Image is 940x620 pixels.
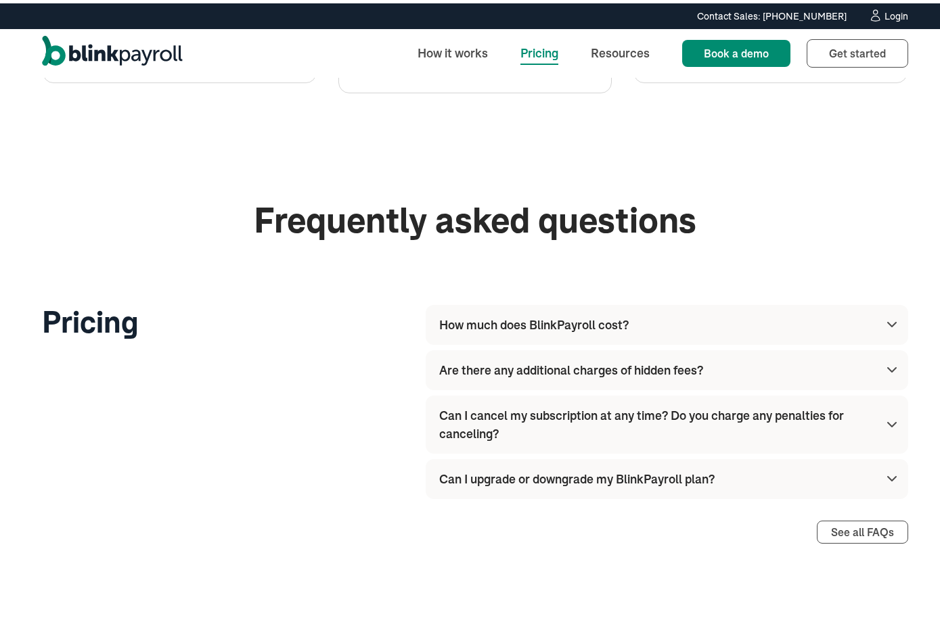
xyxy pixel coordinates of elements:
[439,358,703,376] div: Are there any additional charges of hidden fees?
[885,8,908,18] div: Login
[439,403,873,439] div: Can I cancel my subscription at any time? Do you charge any penalties for canceling?
[580,35,661,64] a: Resources
[510,35,569,64] a: Pricing
[807,36,908,64] a: Get started
[697,6,847,20] div: Contact Sales: [PHONE_NUMBER]
[868,5,908,20] a: Login
[439,467,715,485] div: Can I upgrade or downgrade my BlinkPayroll plan?
[42,302,404,337] h3: Pricing
[439,312,629,331] div: How much does BlinkPayroll cost?
[682,37,790,64] a: Book a demo
[42,32,183,68] a: home
[407,35,499,64] a: How it works
[829,43,886,57] span: Get started
[704,43,769,57] span: Book a demo
[42,198,908,237] h2: Frequently asked questions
